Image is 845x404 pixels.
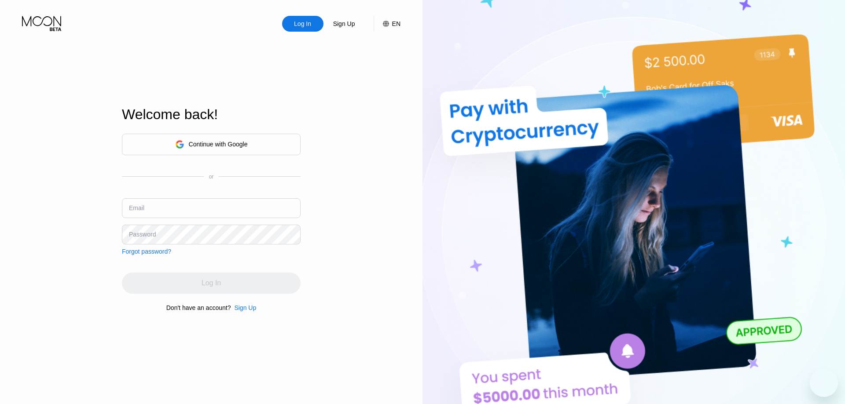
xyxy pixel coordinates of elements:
[392,20,400,27] div: EN
[122,248,171,255] div: Forgot password?
[129,204,144,211] div: Email
[323,16,365,32] div: Sign Up
[374,16,400,32] div: EN
[810,369,838,397] iframe: Schaltfläche zum Öffnen des Messaging-Fensters
[166,304,231,311] div: Don't have an account?
[282,16,323,32] div: Log In
[332,19,356,28] div: Sign Up
[189,141,248,148] div: Continue with Google
[234,304,256,311] div: Sign Up
[209,174,214,180] div: or
[231,304,256,311] div: Sign Up
[129,231,156,238] div: Password
[122,106,301,123] div: Welcome back!
[293,19,312,28] div: Log In
[122,134,301,155] div: Continue with Google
